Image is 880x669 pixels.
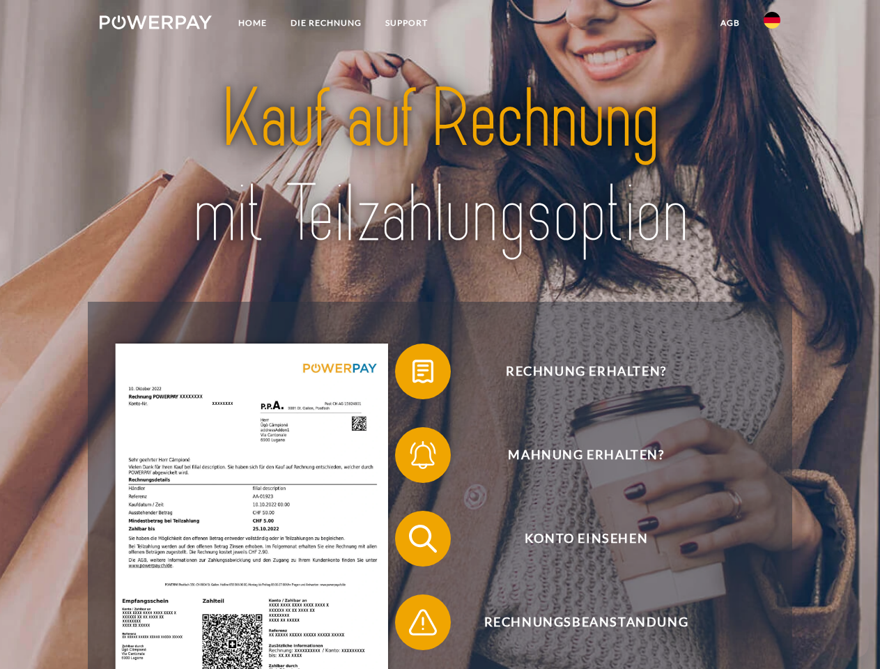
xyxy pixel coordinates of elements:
button: Mahnung erhalten? [395,427,757,483]
a: DIE RECHNUNG [279,10,373,36]
img: de [764,12,780,29]
img: qb_bell.svg [406,438,440,472]
button: Konto einsehen [395,511,757,567]
img: logo-powerpay-white.svg [100,15,212,29]
img: title-powerpay_de.svg [133,67,747,267]
a: Home [226,10,279,36]
span: Mahnung erhalten? [415,427,757,483]
img: qb_search.svg [406,521,440,556]
button: Rechnungsbeanstandung [395,594,757,650]
span: Rechnungsbeanstandung [415,594,757,650]
button: Rechnung erhalten? [395,344,757,399]
span: Rechnung erhalten? [415,344,757,399]
span: Konto einsehen [415,511,757,567]
img: qb_warning.svg [406,605,440,640]
img: qb_bill.svg [406,354,440,389]
a: SUPPORT [373,10,440,36]
a: agb [709,10,752,36]
iframe: Schaltfläche zum Öffnen des Messaging-Fensters [824,613,869,658]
